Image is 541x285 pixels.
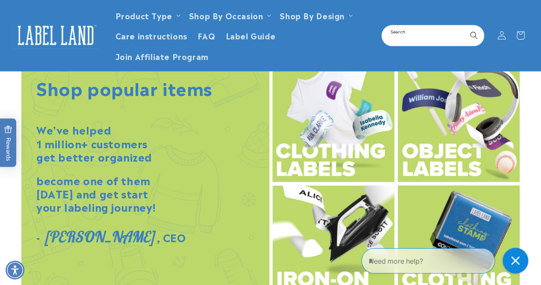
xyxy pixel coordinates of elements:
[13,22,98,49] img: Label Land
[10,19,102,52] a: Label Land
[36,122,152,164] strong: We've helped 1 million+ customers get better organized
[221,25,281,45] a: Label Guide
[115,9,172,21] a: Product Type
[36,172,156,245] strong: become one of them [DATE] and get start your labeling journey! -
[198,30,216,40] span: FAQ
[110,46,214,66] a: Join Affiliate Program
[4,125,12,161] span: Rewards
[36,76,212,99] h2: Shop popular items
[6,261,24,279] div: Accessibility Menu
[280,9,344,21] a: Shop By Design
[398,57,520,182] img: Objects label options
[184,5,275,25] summary: Shop By Occasion
[110,25,192,45] a: Care instructions
[192,25,221,45] a: FAQ
[272,57,394,182] img: Clothing label options
[115,51,209,61] span: Join Affiliate Program
[44,227,154,246] strong: [PERSON_NAME]
[115,30,187,40] span: Care instructions
[361,245,532,276] iframe: Gorgias Floating Chat
[110,5,184,25] summary: Product Type
[157,229,186,245] strong: , CEO
[226,30,276,40] span: Label Guide
[275,5,356,25] summary: Shop By Design
[189,10,263,20] span: Shop By Occasion
[464,26,483,45] button: Search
